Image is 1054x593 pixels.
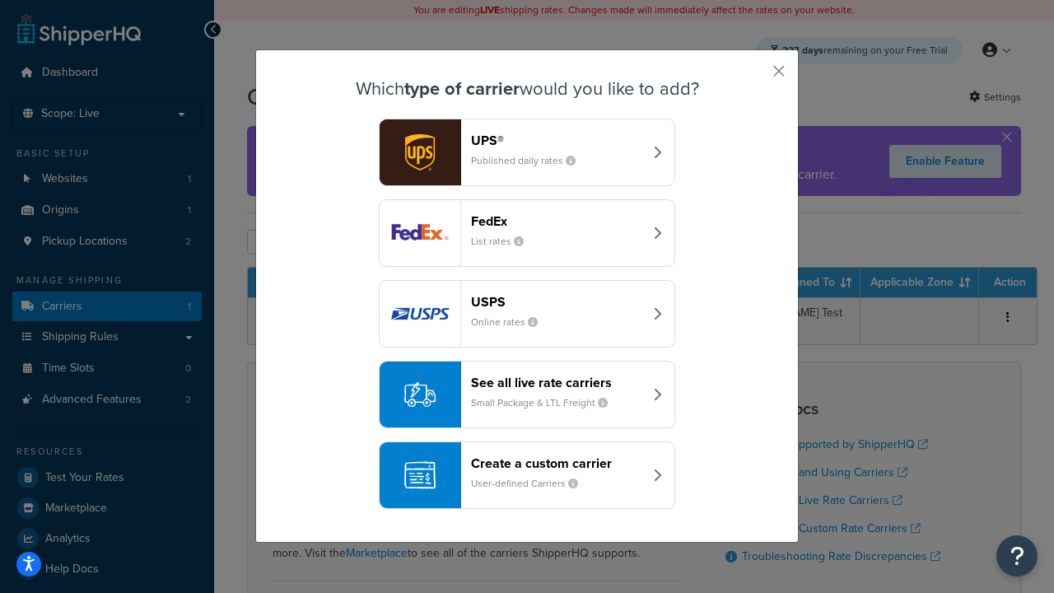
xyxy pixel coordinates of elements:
small: Published daily rates [471,153,589,168]
button: Open Resource Center [996,535,1038,577]
button: usps logoUSPSOnline rates [379,280,675,348]
small: Online rates [471,315,551,329]
img: icon-carrier-custom-c93b8a24.svg [404,460,436,491]
header: USPS [471,294,643,310]
header: See all live rate carriers [471,375,643,390]
header: FedEx [471,213,643,229]
header: Create a custom carrier [471,455,643,471]
button: fedEx logoFedExList rates [379,199,675,267]
button: ups logoUPS®Published daily rates [379,119,675,186]
img: usps logo [380,281,460,347]
img: fedEx logo [380,200,460,266]
strong: type of carrier [404,75,520,102]
small: Small Package & LTL Freight [471,395,621,410]
img: icon-carrier-liverate-becf4550.svg [404,379,436,410]
small: User-defined Carriers [471,476,591,491]
small: List rates [471,234,537,249]
header: UPS® [471,133,643,148]
img: ups logo [380,119,460,185]
h3: Which would you like to add? [297,79,757,99]
button: See all live rate carriersSmall Package & LTL Freight [379,361,675,428]
button: Create a custom carrierUser-defined Carriers [379,441,675,509]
